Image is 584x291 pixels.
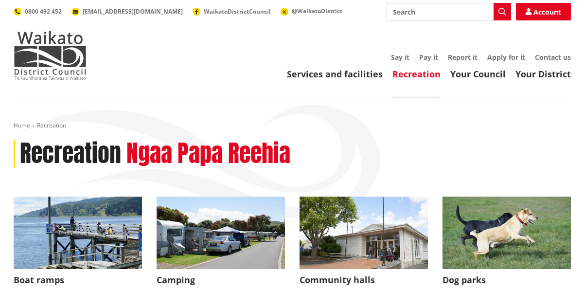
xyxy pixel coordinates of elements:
img: Find your local dog park [442,197,571,269]
a: 0800 492 452 [14,7,62,16]
h1: Recreation [20,140,121,168]
img: Ngaruawahia Memorial Hall [300,197,428,269]
a: @WaikatoDistrict [281,7,342,15]
span: 0800 492 452 [25,7,62,16]
a: Services and facilities [287,68,383,80]
img: camping-ground-v2 [157,197,285,269]
a: Say it [391,53,409,62]
img: Port Waikato boat ramp [14,197,142,269]
a: Pay it [419,53,438,62]
span: @WaikatoDistrict [292,7,342,15]
a: Contact us [535,53,571,62]
a: Recreation [392,68,441,80]
h2: Ngaa Papa Reehia [126,140,290,168]
a: Your Council [450,68,506,80]
input: Search input [387,3,511,20]
a: WaikatoDistrictCouncil [193,7,271,16]
a: [EMAIL_ADDRESS][DOMAIN_NAME] [71,7,183,16]
a: Home [14,121,30,129]
img: Waikato District Council - Te Kaunihera aa Takiwaa o Waikato [14,31,87,80]
span: [EMAIL_ADDRESS][DOMAIN_NAME] [83,7,183,16]
span: Recreation [37,121,66,129]
a: Account [516,3,571,20]
nav: breadcrumb [14,122,571,130]
a: Report it [448,53,478,62]
span: WaikatoDistrictCouncil [204,7,271,16]
a: Apply for it [487,53,525,62]
a: Your District [515,68,571,80]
